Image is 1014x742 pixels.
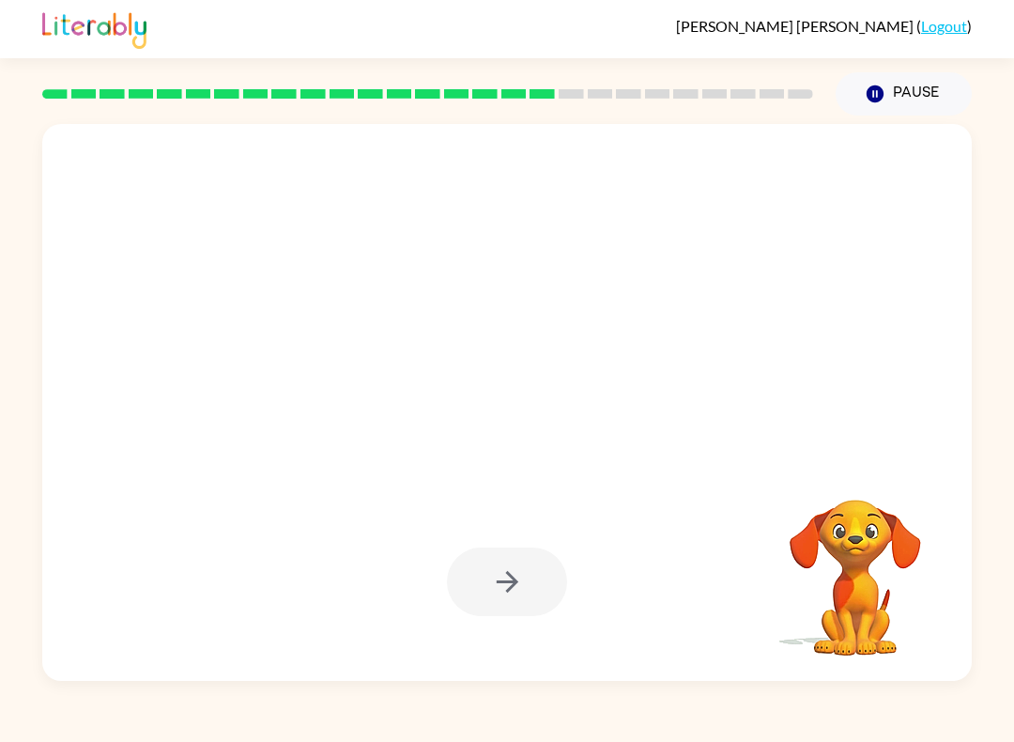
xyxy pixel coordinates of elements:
[921,17,967,35] a: Logout
[761,471,949,658] video: Your browser must support playing .mp4 files to use Literably. Please try using another browser.
[42,8,146,49] img: Literably
[676,17,916,35] span: [PERSON_NAME] [PERSON_NAME]
[836,72,972,116] button: Pause
[676,17,972,35] div: ( )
